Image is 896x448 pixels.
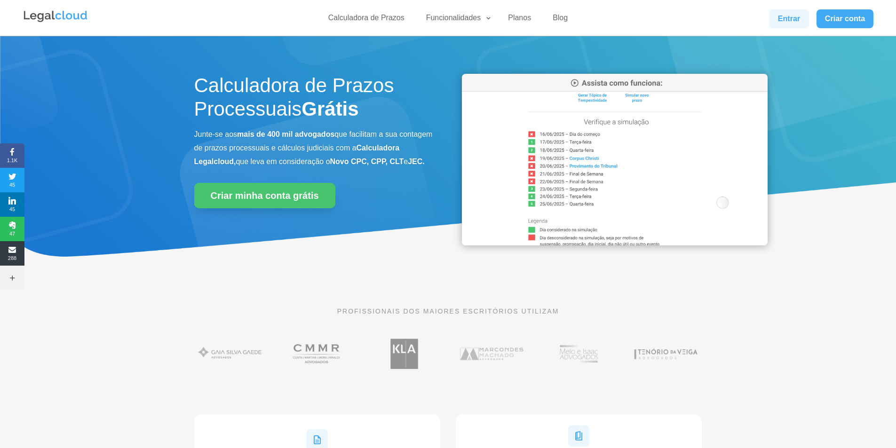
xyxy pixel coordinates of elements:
[301,98,358,120] strong: Grátis
[543,334,615,374] img: Profissionais do escritório Melo e Isaac Advogados utilizam a Legalcloud
[194,183,335,208] a: Criar minha conta grátis
[630,334,702,374] img: Tenório da Veiga Advogados
[23,17,88,25] a: Logo da Legalcloud
[23,9,88,24] img: Legalcloud Logo
[547,13,573,27] a: Blog
[330,157,404,165] b: Novo CPC, CPP, CLT
[194,144,400,165] b: Calculadora Legalcloud,
[462,239,768,247] a: Calculadora de Prazos Processuais da Legalcloud
[368,334,440,374] img: Koury Lopes Advogados
[502,13,537,27] a: Planos
[408,157,425,165] b: JEC.
[194,306,702,316] p: PROFISSIONAIS DOS MAIORES ESCRITÓRIOS UTILIZAM
[568,425,589,447] img: Ícone Documentos para Tempestividade
[194,74,434,126] h1: Calculadora de Prazos Processuais
[194,128,434,168] p: Junte-se aos que facilitam a sua contagem de prazos processuais e cálculos judiciais com a que le...
[420,13,492,27] a: Funcionalidades
[194,334,266,374] img: Gaia Silva Gaede Advogados Associados
[237,130,334,138] b: mais de 400 mil advogados
[817,9,874,28] a: Criar conta
[323,13,410,27] a: Calculadora de Prazos
[456,334,528,374] img: Marcondes Machado Advogados utilizam a Legalcloud
[769,9,809,28] a: Entrar
[462,74,768,245] img: Calculadora de Prazos Processuais da Legalcloud
[281,334,353,374] img: Costa Martins Meira Rinaldi Advogados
